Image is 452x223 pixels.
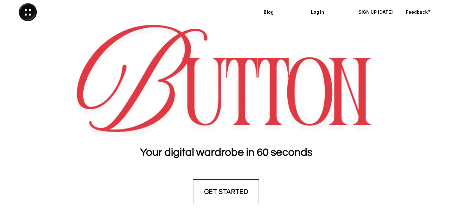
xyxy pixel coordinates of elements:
[259,4,304,20] a: Blog
[264,10,299,15] p: Blog
[401,4,446,20] a: Feedback?
[406,10,441,15] p: Feedback?
[354,4,398,20] a: SIGN UP [DATE]
[307,4,351,20] a: Log In
[311,10,347,15] p: Log In
[358,10,394,15] p: SIGN UP [DATE]
[204,187,248,197] h4: GET STARTED
[193,179,259,204] a: GET STARTED
[140,147,312,158] strong: Your digital wardrobe in 60 seconds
